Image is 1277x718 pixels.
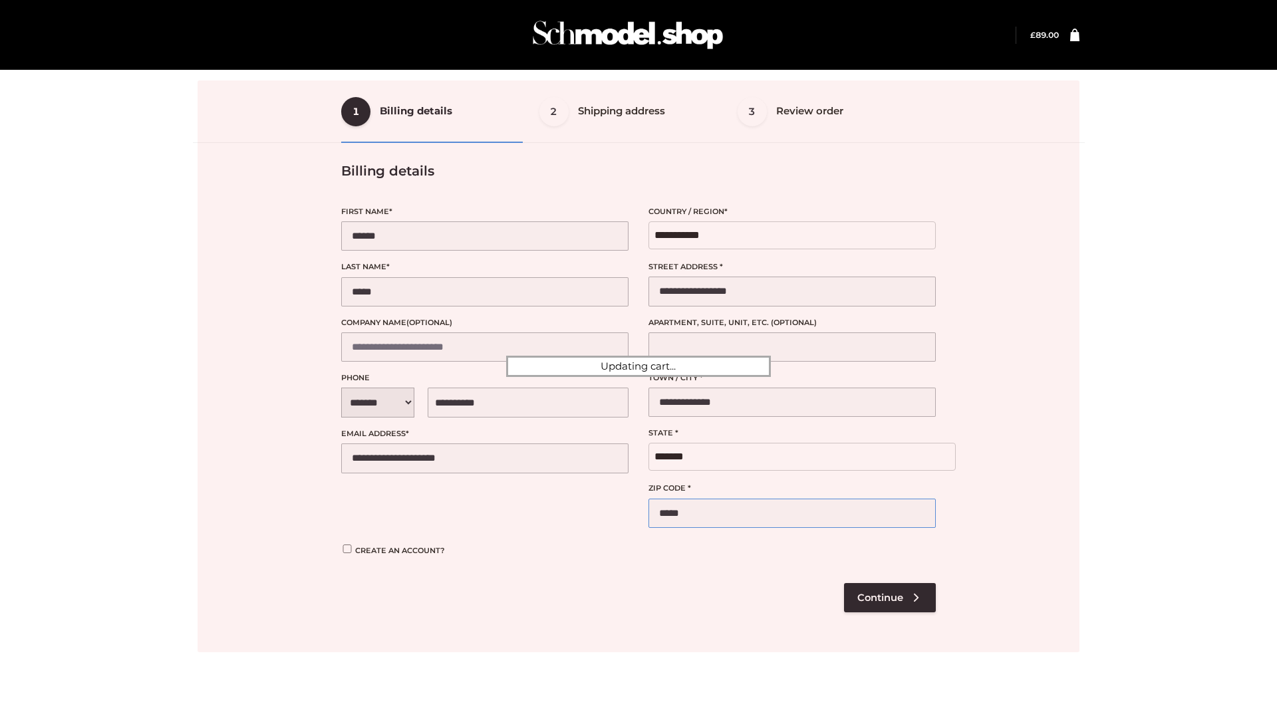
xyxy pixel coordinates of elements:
span: £ [1030,30,1036,40]
img: Schmodel Admin 964 [528,9,728,61]
a: £89.00 [1030,30,1059,40]
div: Updating cart... [506,356,771,377]
bdi: 89.00 [1030,30,1059,40]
